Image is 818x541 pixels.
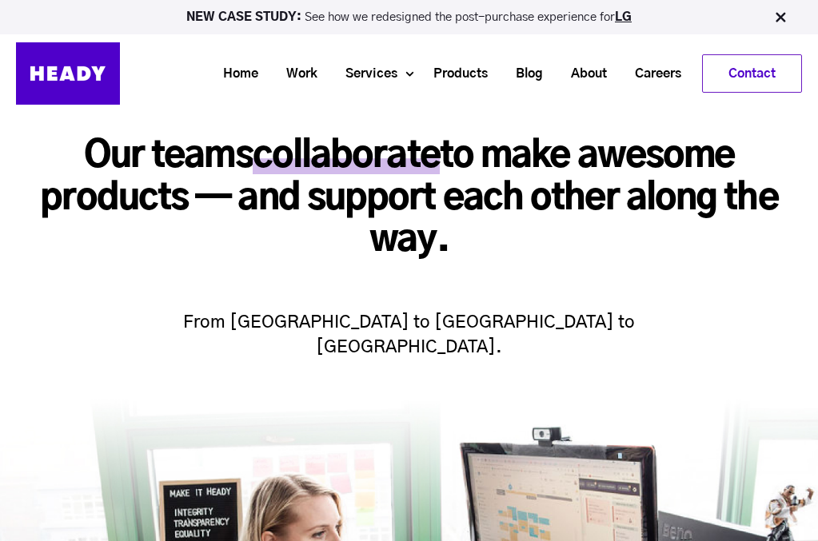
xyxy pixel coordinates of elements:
a: Work [266,59,325,89]
h4: From [GEOGRAPHIC_DATA] to [GEOGRAPHIC_DATA] to [GEOGRAPHIC_DATA]. [98,278,721,360]
a: Services [325,59,405,89]
a: Products [413,59,496,89]
a: Home [203,59,266,89]
a: LG [615,11,632,23]
span: collaborate [253,138,440,174]
strong: NEW CASE STUDY: [186,11,305,23]
img: Heady_Logo_Web-01 (1) [16,42,120,105]
div: Navigation Menu [136,54,802,93]
h1: Our teams to make awesome products — and support each other along the way. [16,136,802,262]
a: Contact [703,55,801,92]
img: Close Bar [772,10,788,26]
a: About [551,59,615,89]
a: Blog [496,59,551,89]
p: See how we redesigned the post-purchase experience for [7,11,811,23]
a: Careers [615,59,689,89]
